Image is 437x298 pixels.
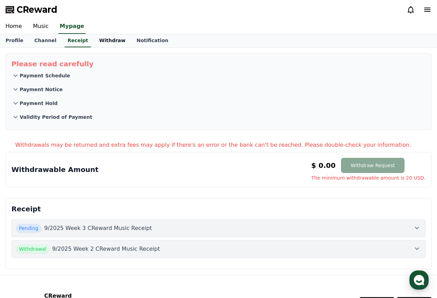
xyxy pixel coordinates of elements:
a: Mypage [58,19,86,34]
button: Withdraw Request [341,158,405,173]
p: Validity Period of Payment [20,114,92,121]
span: CReward [17,4,57,15]
span: Home [18,229,30,235]
p: Receipt [11,204,426,214]
p: Withdrawable Amount [11,165,98,174]
p: Please read carefully [11,59,426,69]
p: Payment Schedule [20,72,70,79]
p: $ 0.00 [311,161,335,170]
span: The minimum withdrawable amount is 20 USD. [311,174,426,181]
button: Payment Hold [11,96,426,110]
a: Messages [46,219,89,236]
span: Settings [102,229,119,235]
button: Validity Period of Payment [11,110,426,124]
button: Payment Schedule [11,69,426,83]
button: Pending 9/2025 Week 3 CReward Music Receipt [11,219,426,237]
button: Withdrawal 9/2025 Week 2 CReward Music Receipt [11,240,426,258]
span: Messages [57,230,78,235]
a: Channel [29,34,62,47]
span: Pending [16,224,41,233]
p: Payment Notice [20,86,63,93]
a: Home [2,219,46,236]
p: Withdrawals may be returned and extra fees may apply if there's an error or the bank can't be rea... [15,141,431,149]
a: Withdraw [94,34,131,47]
a: Settings [89,219,133,236]
p: 9/2025 Week 3 CReward Music Receipt [44,224,152,232]
p: 9/2025 Week 2 CReward Music Receipt [52,245,160,253]
a: Music [27,19,54,34]
a: Receipt [65,34,91,47]
p: Payment Hold [20,100,58,107]
a: CReward [6,4,57,15]
button: Payment Notice [11,83,426,96]
a: Notification [131,34,174,47]
span: Withdrawal [16,244,49,253]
